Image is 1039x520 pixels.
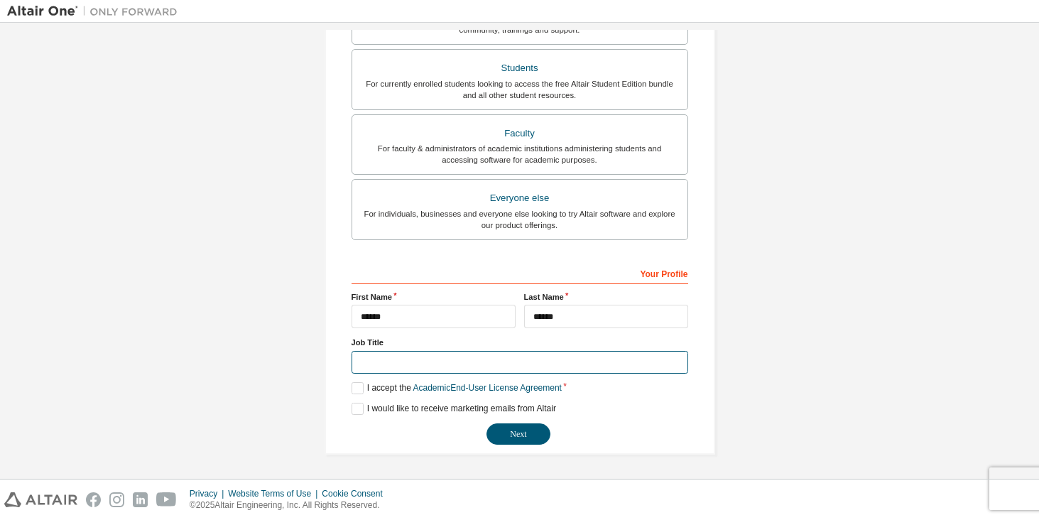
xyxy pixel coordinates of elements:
div: Privacy [190,488,228,499]
p: © 2025 Altair Engineering, Inc. All Rights Reserved. [190,499,391,511]
div: Faculty [361,124,679,143]
label: Last Name [524,291,688,303]
div: For individuals, businesses and everyone else looking to try Altair software and explore our prod... [361,208,679,231]
img: altair_logo.svg [4,492,77,507]
div: For faculty & administrators of academic institutions administering students and accessing softwa... [361,143,679,166]
label: I would like to receive marketing emails from Altair [352,403,556,415]
div: Your Profile [352,261,688,284]
img: instagram.svg [109,492,124,507]
div: Website Terms of Use [228,488,322,499]
label: First Name [352,291,516,303]
label: Job Title [352,337,688,348]
a: Academic End-User License Agreement [413,383,562,393]
div: Everyone else [361,188,679,208]
label: I accept the [352,382,562,394]
img: facebook.svg [86,492,101,507]
button: Next [486,423,550,445]
div: Cookie Consent [322,488,391,499]
img: Altair One [7,4,185,18]
div: For currently enrolled students looking to access the free Altair Student Edition bundle and all ... [361,78,679,101]
div: Students [361,58,679,78]
img: youtube.svg [156,492,177,507]
img: linkedin.svg [133,492,148,507]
